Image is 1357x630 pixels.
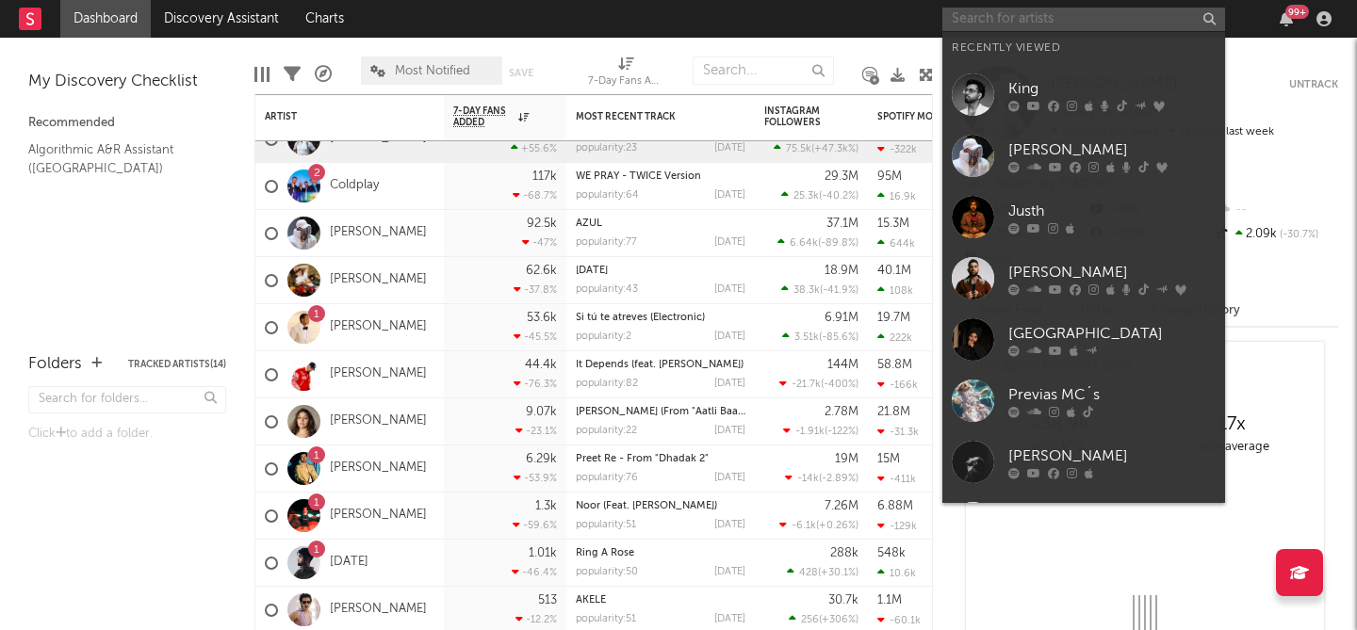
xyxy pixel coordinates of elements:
[877,170,902,183] div: 95M
[793,191,819,202] span: 25.3k
[942,64,1225,125] a: King
[576,266,745,276] div: December 25th
[714,567,745,577] div: [DATE]
[797,474,819,484] span: -14k
[538,594,557,606] div: 513
[515,425,557,437] div: -23.1 %
[330,555,368,571] a: [DATE]
[576,331,631,342] div: popularity: 2
[826,218,858,230] div: 37.1M
[1008,138,1216,161] div: [PERSON_NAME]
[779,378,858,390] div: ( )
[822,615,856,625] span: +306 %
[877,500,913,512] div: 6.88M
[1289,75,1338,94] button: Untrack
[529,547,557,559] div: 1.01k
[877,143,917,155] div: -322k
[576,266,608,276] a: [DATE]
[828,594,858,606] div: 30.7k
[1008,322,1216,345] div: [GEOGRAPHIC_DATA]
[513,519,557,531] div: -59.6 %
[576,567,638,577] div: popularity: 50
[714,143,745,153] div: [DATE]
[821,238,856,249] span: -89.8 %
[514,472,557,484] div: -53.9 %
[576,614,636,624] div: popularity: 51
[576,284,638,295] div: popularity: 43
[453,105,514,128] span: 7-Day Fans Added
[284,47,301,102] div: Filters
[28,353,82,376] div: Folders
[526,265,557,277] div: 62.6k
[877,426,919,438] div: -31.3k
[576,313,745,323] div: Si tú te atreves (Electronic)
[714,331,745,342] div: [DATE]
[576,595,745,606] div: AKELE
[824,380,856,390] span: -400 %
[330,508,427,524] a: [PERSON_NAME]
[827,427,856,437] span: -122 %
[576,171,701,182] a: WE PRAY - TWICE Version
[942,309,1225,370] a: [GEOGRAPHIC_DATA]
[785,472,858,484] div: ( )
[576,520,636,530] div: popularity: 51
[825,406,858,418] div: 2.78M
[877,379,918,391] div: -166k
[877,567,916,579] div: 10.6k
[576,313,705,323] a: Si tú te atreves (Electronic)
[576,501,717,511] a: Noor (Feat. [PERSON_NAME])
[1008,77,1216,100] div: King
[532,170,557,183] div: 117k
[515,613,557,625] div: -12.2 %
[576,379,638,389] div: popularity: 82
[28,386,226,413] input: Search for folders...
[128,360,226,369] button: Tracked Artists(14)
[714,284,745,295] div: [DATE]
[787,566,858,578] div: ( )
[786,144,811,154] span: 75.5k
[330,366,427,382] a: [PERSON_NAME]
[777,236,858,249] div: ( )
[1008,444,1216,467] div: [PERSON_NAME]
[28,139,207,178] a: Algorithmic A&R Assistant ([GEOGRAPHIC_DATA])
[781,283,858,296] div: ( )
[825,265,858,277] div: 18.9M
[28,112,226,135] div: Recommended
[576,111,717,122] div: Most Recent Track
[825,500,858,512] div: 7.26M
[877,312,910,324] div: 19.7M
[783,425,858,437] div: ( )
[942,370,1225,431] a: Previas MC´s
[814,144,856,154] span: +47.3k %
[576,237,637,248] div: popularity: 77
[330,319,427,335] a: [PERSON_NAME]
[576,595,606,606] a: AKELE
[511,142,557,154] div: +55.6 %
[877,473,916,485] div: -411k
[1277,230,1318,240] span: -30.7 %
[576,407,972,417] a: [PERSON_NAME] (From "Aatli Baatmi Futlii") (Original Motion Picture Soundtrack)
[714,426,745,436] div: [DATE]
[509,68,533,78] button: Save
[588,47,663,102] div: 7-Day Fans Added (7-Day Fans Added)
[576,143,637,153] div: popularity: 23
[1213,198,1338,222] div: --
[525,359,557,371] div: 44.4k
[799,568,818,578] span: 428
[825,170,858,183] div: 29.3M
[254,47,270,102] div: Edit Columns
[576,548,745,558] div: Ring A Rose
[514,283,557,296] div: -37.8 %
[576,426,637,436] div: popularity: 22
[330,225,427,241] a: [PERSON_NAME]
[877,331,912,344] div: 222k
[877,265,911,277] div: 40.1M
[942,125,1225,186] a: [PERSON_NAME]
[827,359,858,371] div: 144M
[793,285,820,296] span: 38.3k
[576,454,745,464] div: Preet Re - From "Dhadak 2"
[877,237,915,250] div: 644k
[792,521,816,531] span: -6.1k
[877,547,906,559] div: 548k
[514,331,557,343] div: -45.5 %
